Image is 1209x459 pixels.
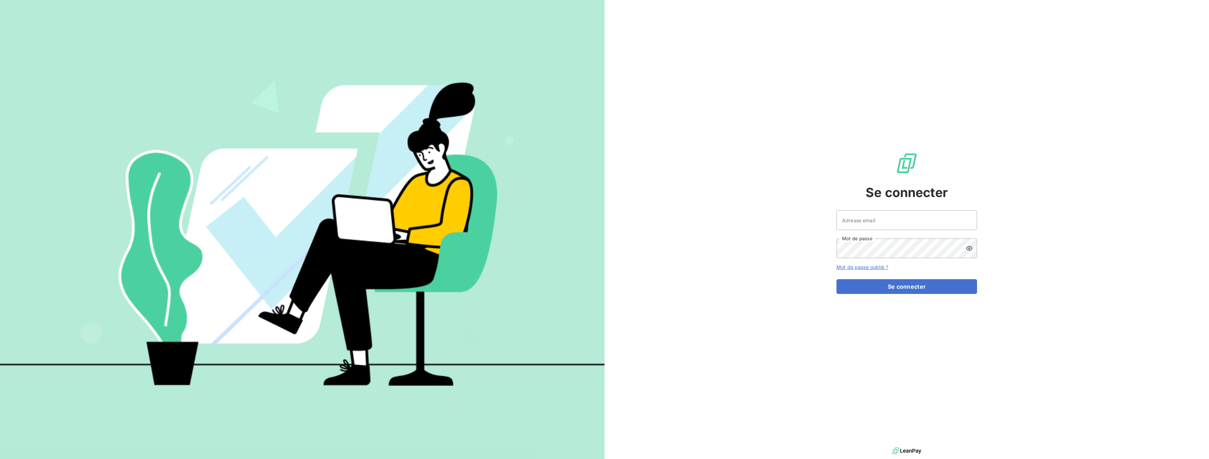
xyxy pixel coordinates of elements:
a: Mot de passe oublié ? [836,264,888,270]
img: logo [892,446,921,456]
img: Logo LeanPay [896,152,918,175]
input: placeholder [836,210,977,230]
span: Se connecter [866,183,948,202]
button: Se connecter [836,279,977,294]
